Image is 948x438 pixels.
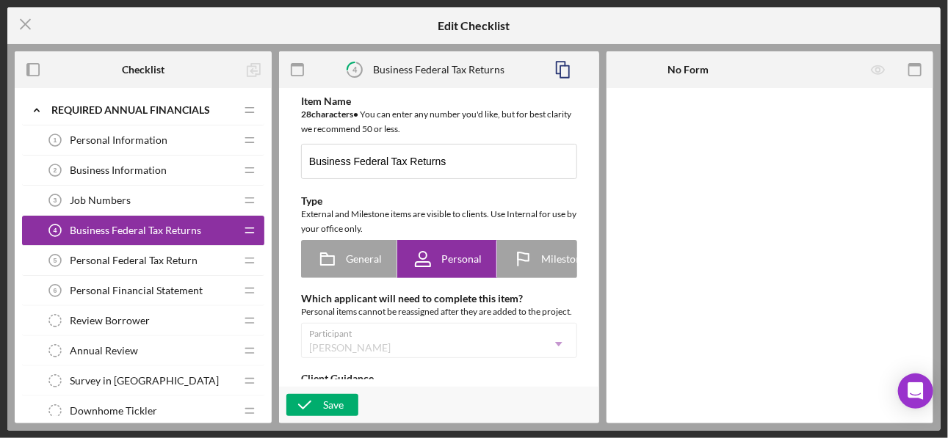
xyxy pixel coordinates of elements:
span: Business Information [70,164,167,176]
div: Personal items cannot be reassigned after they are added to the project. [301,304,577,319]
div: Type [301,195,577,207]
div: Item Name [301,95,577,107]
b: 28 character s • [301,109,358,120]
tspan: 1 [54,136,57,144]
b: Checklist [122,64,164,76]
div: External and Milestone items are visible to clients. Use Internal for use by your office only. [301,207,577,236]
div: Business Federal Tax Returns [373,64,504,76]
tspan: 6 [54,287,57,294]
button: Save [286,394,358,416]
span: General [346,253,382,265]
tspan: 5 [54,257,57,264]
span: Survey in [GEOGRAPHIC_DATA] [70,375,219,387]
span: Personal Federal Tax Return [70,255,198,266]
span: Personal Financial Statement [70,285,203,296]
tspan: 3 [54,197,57,204]
div: Open Intercom Messenger [898,373,933,409]
span: Job Numbers [70,194,131,206]
h5: Edit Checklist [438,19,510,32]
div: Required Annual Financials [51,104,235,116]
span: Downhome Tickler [70,405,157,417]
tspan: 4 [54,227,57,234]
div: Client Guidance [301,373,577,384]
b: No Form [667,64,709,76]
span: Review Borrower [70,315,150,326]
span: Personal Information [70,134,167,146]
div: You can enter any number you'd like, but for best clarity we recommend 50 or less. [301,107,577,136]
tspan: 4 [352,65,358,74]
span: Milestone [541,253,587,265]
span: Annual Review [70,345,138,357]
tspan: 2 [54,167,57,174]
span: Personal [441,253,482,265]
div: Which applicant will need to complete this item? [301,293,577,304]
div: Save [323,394,344,416]
span: Business Federal Tax Returns [70,225,201,236]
